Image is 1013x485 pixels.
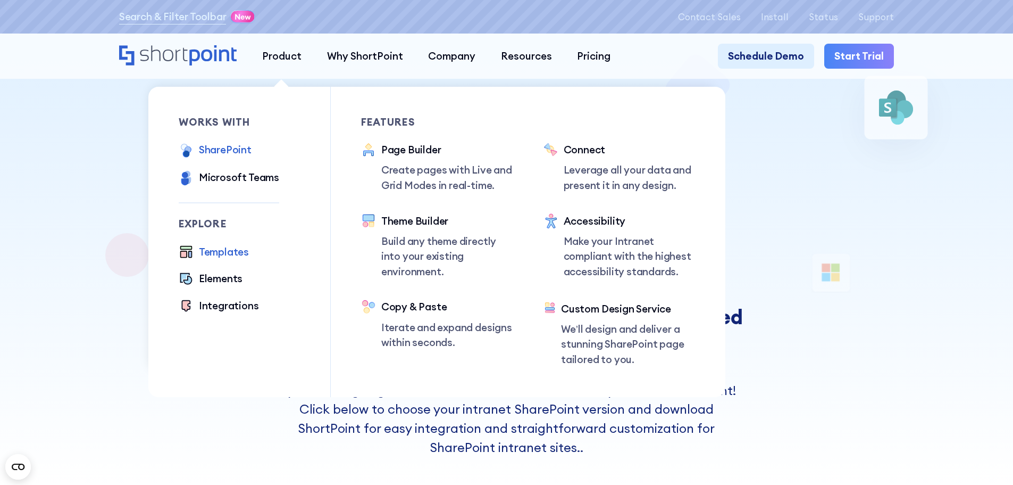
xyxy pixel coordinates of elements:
a: Company [415,44,488,69]
a: Page BuilderCreate pages with Live and Grid Modes in real-time. [361,142,513,193]
div: Features [361,117,513,127]
div: Integrations [199,298,259,314]
a: AccessibilityMake your Intranet compliant with the highest accessibility standards. [543,213,696,281]
a: Theme BuilderBuild any theme directly into your existing environment. [361,213,513,280]
div: Resources [501,48,552,64]
p: Create pages with Live and Grid Modes in real-time. [381,162,513,193]
button: Open CMP widget [5,454,31,480]
div: Theme Builder [381,213,513,229]
div: Accessibility [564,213,696,229]
a: Support [858,12,894,22]
div: Page Builder [381,142,513,158]
a: ConnectLeverage all your data and present it in any design. [543,142,696,193]
div: Company [428,48,475,64]
a: Elements [179,271,243,288]
a: Templates [179,244,249,261]
p: Leverage all your data and present it in any design. [564,162,696,193]
a: Resources [488,44,565,69]
p: We’ll design and deliver a stunning SharePoint page tailored to you. [561,322,695,367]
a: Schedule Demo [718,44,814,69]
a: Custom Design ServiceWe’ll design and deliver a stunning SharePoint page tailored to you. [543,301,696,367]
div: Copy & Paste [381,299,513,315]
div: Explore [179,219,280,229]
div: Widget de chat [822,361,1013,485]
div: SharePoint [199,142,252,158]
a: Product [249,44,314,69]
a: Search & Filter Toolbar [119,9,227,24]
div: Microsoft Teams [199,170,279,185]
div: works with [179,117,280,127]
a: Copy & PasteIterate and expand designs within seconds. [361,299,513,350]
a: Status [809,12,838,22]
p: If you're designing a Microsoft SharePoint intranet site, you'll love ShortPoint! Click below to ... [269,381,744,457]
div: Templates [199,244,249,260]
iframe: Chat Widget [822,361,1013,485]
p: Make your Intranet compliant with the highest accessibility standards. [564,234,696,280]
div: Why ShortPoint [327,48,403,64]
a: Home [119,45,237,67]
div: Custom Design Service [561,301,695,317]
a: Install [761,12,789,22]
a: Microsoft Teams [179,170,279,187]
a: Why ShortPoint [314,44,416,69]
div: Product [262,48,302,64]
p: Build any theme directly into your existing environment. [381,234,513,280]
p: Iterate and expand designs within seconds. [381,320,513,350]
div: Elements [199,271,242,286]
a: SharePoint [179,142,252,160]
div: Connect [564,142,696,158]
a: Contact Sales [678,12,741,22]
a: Pricing [565,44,624,69]
div: Pricing [577,48,610,64]
a: Integrations [179,298,259,315]
a: Start Trial [824,44,894,69]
